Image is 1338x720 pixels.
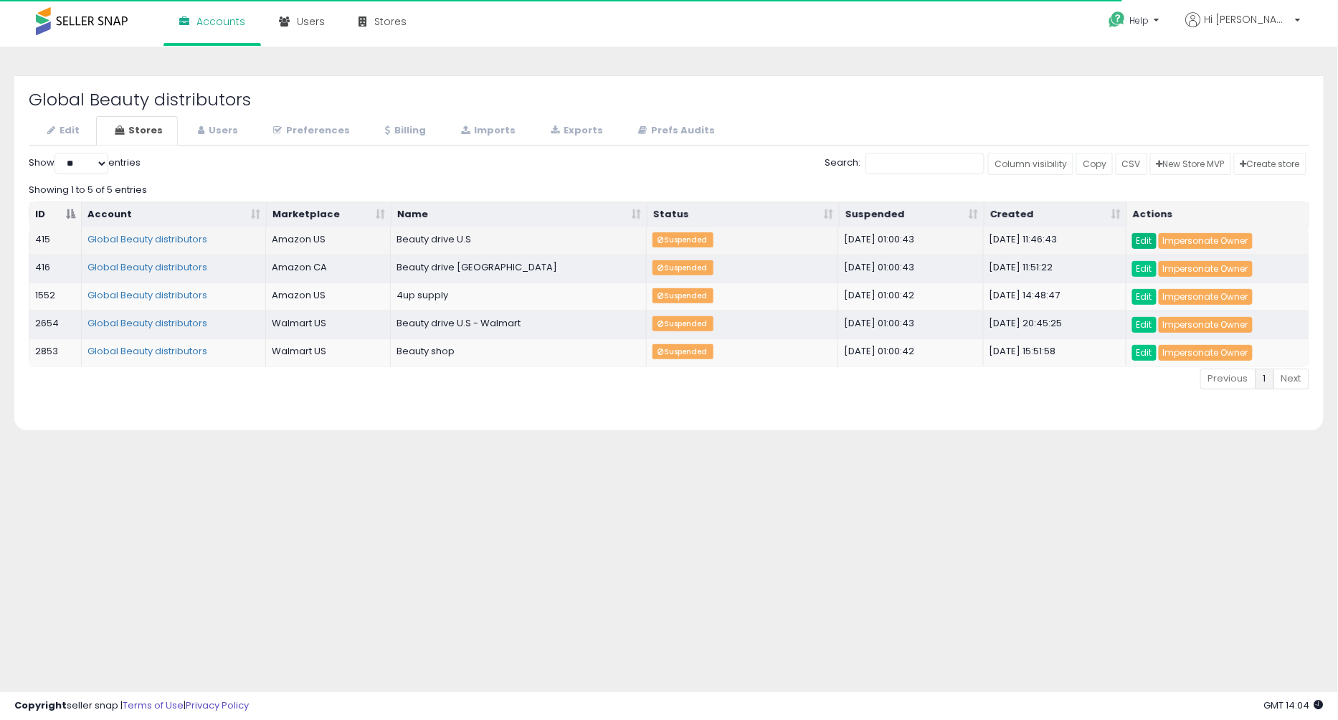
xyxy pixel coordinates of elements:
[255,116,365,146] a: Preferences
[995,158,1067,170] span: Column visibility
[838,227,983,255] td: [DATE] 01:00:43
[96,116,178,146] a: Stores
[374,14,407,29] span: Stores
[29,90,1309,109] h2: Global Beauty distributors
[87,288,207,302] a: Global Beauty distributors
[391,255,647,283] td: Beauty drive [GEOGRAPHIC_DATA]
[196,14,245,29] span: Accounts
[1234,153,1306,175] a: Create store
[620,116,730,146] a: Prefs Audits
[1132,233,1157,249] a: Edit
[1132,289,1157,305] a: Edit
[87,232,207,246] a: Global Beauty distributors
[1159,261,1253,277] a: Impersonate Owner
[1132,345,1157,361] a: Edit
[984,283,1126,311] td: [DATE] 14:48:47
[1273,369,1309,389] a: Next
[1159,289,1253,305] a: Impersonate Owner
[87,260,207,274] a: Global Beauty distributors
[442,116,531,146] a: Imports
[391,311,647,338] td: Beauty drive U.S - Walmart
[392,202,647,228] th: Name: activate to sort column ascending
[1109,11,1126,29] i: Get Help
[1256,369,1274,389] a: 1
[653,344,713,359] span: Suspended
[1130,14,1149,27] span: Help
[1076,153,1113,175] a: Copy
[865,153,984,174] input: Search:
[29,338,82,366] td: 2853
[1150,153,1231,175] a: New Store MVP
[266,338,391,366] td: Walmart US
[29,311,82,338] td: 2654
[840,202,984,228] th: Suspended: activate to sort column ascending
[1159,345,1253,361] a: Impersonate Owner
[179,116,253,146] a: Users
[1127,202,1310,228] th: Actions
[29,255,82,283] td: 416
[1159,233,1253,249] a: Impersonate Owner
[984,311,1126,338] td: [DATE] 20:45:25
[297,14,325,29] span: Users
[1132,317,1157,333] a: Edit
[266,255,391,283] td: Amazon CA
[1157,158,1225,170] span: New Store MVP
[266,227,391,255] td: Amazon US
[838,283,983,311] td: [DATE] 01:00:42
[1132,261,1157,277] a: Edit
[29,227,82,255] td: 415
[984,255,1126,283] td: [DATE] 11:51:22
[1240,158,1300,170] span: Create store
[653,316,713,331] span: Suspended
[984,227,1126,255] td: [DATE] 11:46:43
[366,116,441,146] a: Billing
[984,202,1127,228] th: Created: activate to sort column ascending
[838,255,983,283] td: [DATE] 01:00:43
[82,202,267,228] th: Account: activate to sort column ascending
[267,202,392,228] th: Marketplace: activate to sort column ascending
[29,178,1309,197] div: Showing 1 to 5 of 5 entries
[984,338,1126,366] td: [DATE] 15:51:58
[29,153,141,174] label: Show entries
[29,283,82,311] td: 1552
[1116,153,1147,175] a: CSV
[266,311,391,338] td: Walmart US
[266,283,391,311] td: Amazon US
[653,232,713,247] span: Suspended
[1159,317,1253,333] a: Impersonate Owner
[1083,158,1106,170] span: Copy
[838,311,983,338] td: [DATE] 01:00:43
[391,338,647,366] td: Beauty shop
[29,202,82,228] th: ID: activate to sort column descending
[1186,12,1301,44] a: Hi [PERSON_NAME]
[54,153,108,174] select: Showentries
[653,288,713,303] span: Suspended
[87,344,207,358] a: Global Beauty distributors
[653,260,713,275] span: Suspended
[1122,158,1141,170] span: CSV
[391,283,647,311] td: 4up supply
[87,316,207,330] a: Global Beauty distributors
[838,338,983,366] td: [DATE] 01:00:42
[532,116,618,146] a: Exports
[1200,369,1256,389] a: Previous
[988,153,1073,175] a: Column visibility
[29,116,95,146] a: Edit
[1205,12,1291,27] span: Hi [PERSON_NAME]
[647,202,840,228] th: Status: activate to sort column ascending
[825,153,984,174] label: Search:
[391,227,647,255] td: Beauty drive U.S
